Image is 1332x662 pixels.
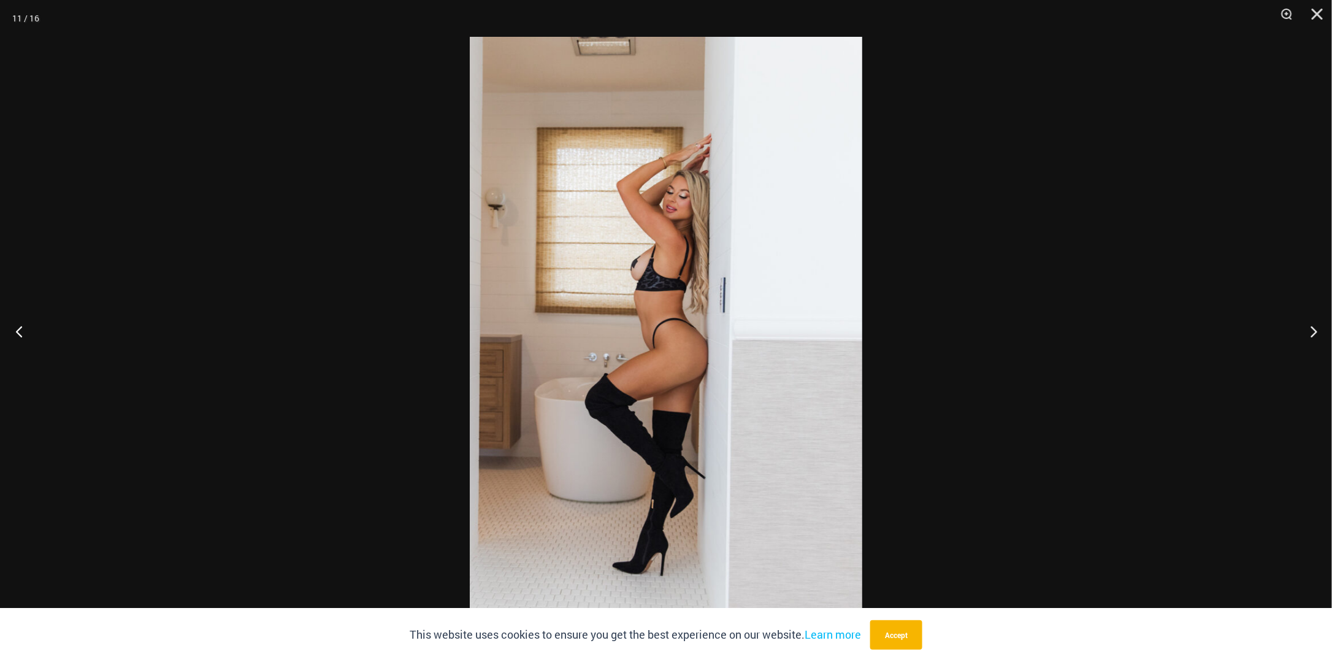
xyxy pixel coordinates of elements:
img: Nights Fall Silver Leopard 1036 Bra 6516 Micro 06 [470,37,862,625]
button: Next [1286,301,1332,362]
button: Accept [870,620,922,650]
div: 11 / 16 [12,9,39,28]
a: Learn more [805,627,861,642]
p: This website uses cookies to ensure you get the best experience on our website. [410,626,861,644]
